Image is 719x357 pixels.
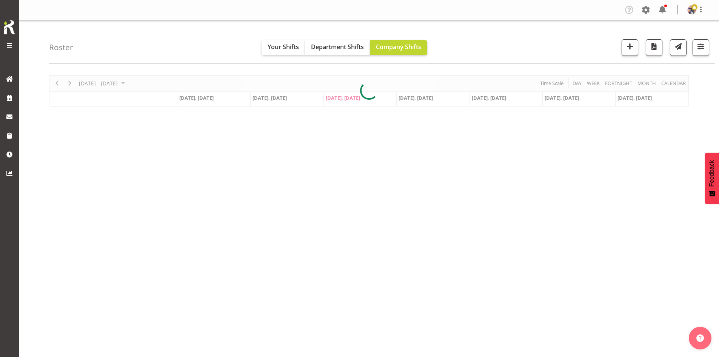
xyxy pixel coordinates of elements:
[646,39,662,56] button: Download a PDF of the roster according to the set date range.
[670,39,687,56] button: Send a list of all shifts for the selected filtered period to all rostered employees.
[370,40,427,55] button: Company Shifts
[705,153,719,204] button: Feedback - Show survey
[687,5,696,14] img: shaun-dalgetty840549a0c8df28bbc325279ea0715bbc.png
[696,334,704,342] img: help-xxl-2.png
[2,19,17,36] img: Rosterit icon logo
[305,40,370,55] button: Department Shifts
[693,39,709,56] button: Filter Shifts
[622,39,638,56] button: Add a new shift
[49,43,73,52] h4: Roster
[268,43,299,51] span: Your Shifts
[376,43,421,51] span: Company Shifts
[311,43,364,51] span: Department Shifts
[262,40,305,55] button: Your Shifts
[708,160,715,187] span: Feedback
